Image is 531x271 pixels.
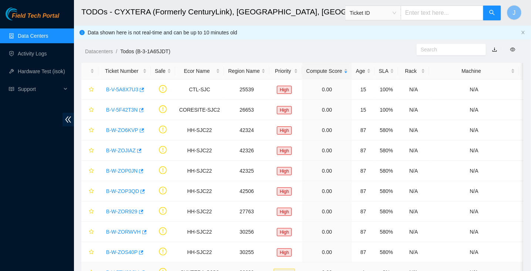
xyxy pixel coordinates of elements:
a: Hardware Test (isok) [18,68,65,74]
span: High [277,187,292,196]
td: 87 [352,120,375,140]
td: 15 [352,79,375,100]
td: 580% [375,222,398,242]
span: double-left [62,113,74,126]
button: star [85,104,94,116]
button: close [521,30,525,35]
a: B-W-ZOP3QD [106,188,139,194]
input: Search [421,45,476,54]
span: eye [510,47,515,52]
td: 0.00 [302,100,352,120]
td: N/A [398,201,429,222]
span: star [89,87,94,93]
span: High [277,106,292,114]
td: HH-SJC22 [175,201,224,222]
span: High [277,248,292,257]
td: N/A [429,222,520,242]
td: 0.00 [302,140,352,161]
td: CTL-SJC [175,79,224,100]
td: N/A [398,181,429,201]
span: star [89,250,94,255]
button: star [85,165,94,177]
span: Support [18,82,61,96]
td: HH-SJC22 [175,242,224,262]
button: J [507,5,522,20]
td: HH-SJC22 [175,161,224,181]
span: star [89,107,94,113]
td: 30255 [224,242,270,262]
td: HH-SJC22 [175,140,224,161]
td: N/A [398,222,429,242]
td: 580% [375,181,398,201]
span: exclamation-circle [159,207,167,215]
a: B-V-5A8X7U3 [106,87,138,92]
td: 87 [352,242,375,262]
button: star [85,226,94,238]
a: B-W-ZOJIAZ [106,148,136,153]
span: star [89,189,94,194]
td: 0.00 [302,242,352,262]
a: B-W-ZOP0JN [106,168,138,174]
span: J [513,8,516,17]
a: Todos (B-3-1A65JDT) [120,48,170,54]
a: Activity Logs [18,51,47,57]
span: star [89,209,94,215]
a: B-W-ZOS40P [106,249,138,255]
span: exclamation-circle [159,166,167,174]
span: High [277,167,292,175]
a: B-V-5F42T3N [106,107,138,113]
a: download [492,47,497,52]
td: N/A [429,161,520,181]
span: Field Tech Portal [12,13,59,20]
a: B-W-ZO6KVP [106,127,138,133]
td: 42326 [224,140,270,161]
td: 42506 [224,181,270,201]
td: 580% [375,120,398,140]
td: 15 [352,100,375,120]
td: 87 [352,201,375,222]
td: HH-SJC22 [175,222,224,242]
button: download [487,44,503,55]
button: star [85,206,94,217]
span: exclamation-circle [159,248,167,255]
td: 27763 [224,201,270,222]
span: read [9,87,14,92]
td: N/A [429,181,520,201]
span: star [89,148,94,154]
a: Datacenters [85,48,113,54]
td: N/A [429,201,520,222]
td: 87 [352,161,375,181]
td: 87 [352,222,375,242]
a: Akamai TechnologiesField Tech Portal [6,13,59,23]
span: High [277,147,292,155]
a: B-W-ZORWVH [106,229,141,235]
td: 87 [352,140,375,161]
td: N/A [398,79,429,100]
td: N/A [429,120,520,140]
td: 100% [375,100,398,120]
span: High [277,86,292,94]
td: 26653 [224,100,270,120]
td: N/A [398,100,429,120]
td: 100% [375,79,398,100]
span: exclamation-circle [159,187,167,194]
span: star [89,128,94,133]
td: 87 [352,181,375,201]
td: N/A [398,242,429,262]
button: star [85,84,94,95]
span: High [277,126,292,135]
td: 0.00 [302,79,352,100]
span: Ticket ID [350,7,396,18]
button: star [85,124,94,136]
span: exclamation-circle [159,85,167,93]
td: 0.00 [302,120,352,140]
td: CORESITE-SJC2 [175,100,224,120]
span: exclamation-circle [159,146,167,154]
td: N/A [429,140,520,161]
td: 0.00 [302,181,352,201]
span: exclamation-circle [159,105,167,113]
button: star [85,185,94,197]
span: exclamation-circle [159,227,167,235]
img: Akamai Technologies [6,7,37,20]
